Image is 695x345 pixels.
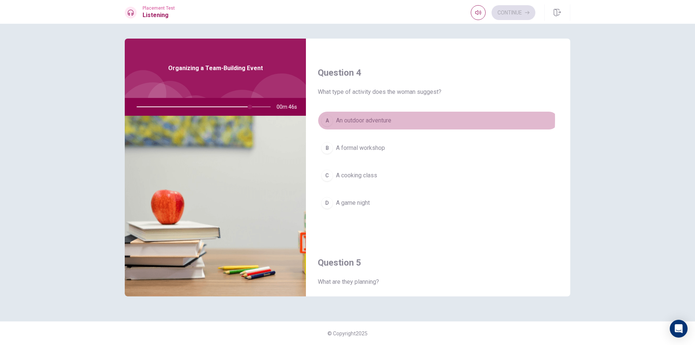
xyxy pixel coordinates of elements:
button: BA formal workshop [318,139,558,157]
span: What are they planning? [318,277,558,286]
button: DA game night [318,194,558,212]
span: © Copyright 2025 [327,331,368,336]
div: Open Intercom Messenger [670,320,688,338]
span: A formal workshop [336,144,385,152]
span: A game night [336,198,370,207]
div: B [321,142,333,154]
button: CA cooking class [318,166,558,185]
span: Organizing a Team-Building Event [168,64,263,73]
h1: Listening [143,11,175,20]
h4: Question 4 [318,67,558,79]
span: 00m 46s [277,98,303,116]
div: D [321,197,333,209]
span: Placement Test [143,6,175,11]
div: A [321,115,333,126]
img: Organizing a Team-Building Event [125,116,306,296]
div: C [321,170,333,181]
span: An outdoor adventure [336,116,391,125]
h4: Question 5 [318,257,558,269]
span: What type of activity does the woman suggest? [318,88,558,96]
button: AAn outdoor adventure [318,111,558,130]
span: A cooking class [336,171,377,180]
